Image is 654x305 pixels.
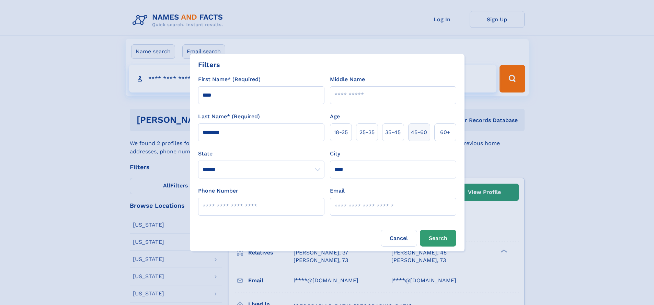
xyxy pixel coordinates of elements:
[330,187,345,195] label: Email
[198,150,324,158] label: State
[330,75,365,84] label: Middle Name
[420,230,456,247] button: Search
[411,128,427,137] span: 45‑60
[198,187,238,195] label: Phone Number
[385,128,401,137] span: 35‑45
[330,112,340,121] label: Age
[440,128,450,137] span: 60+
[330,150,340,158] label: City
[198,59,220,70] div: Filters
[334,128,348,137] span: 18‑25
[381,230,417,247] label: Cancel
[359,128,375,137] span: 25‑35
[198,75,261,84] label: First Name* (Required)
[198,112,260,121] label: Last Name* (Required)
